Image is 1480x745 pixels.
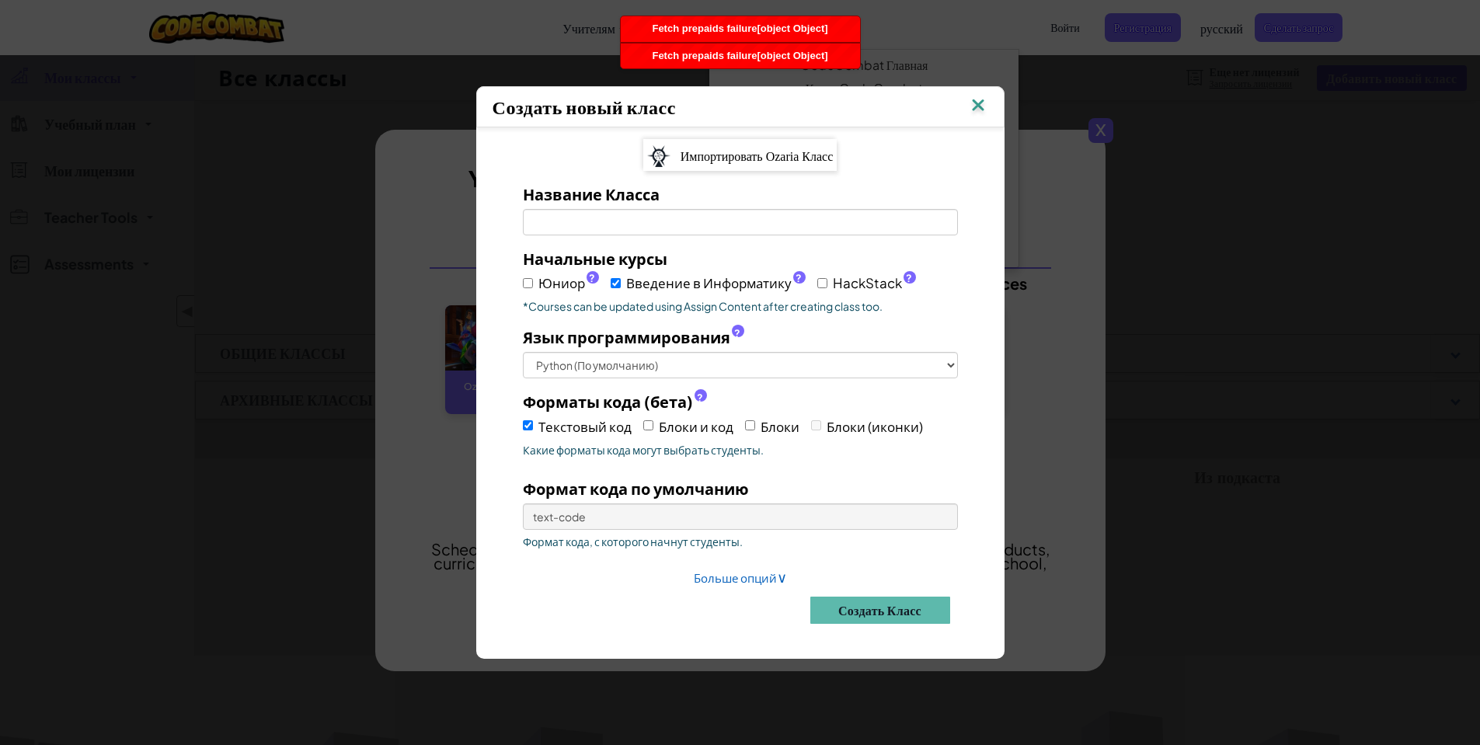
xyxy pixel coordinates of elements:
[652,23,827,34] span: Fetch prepaids failure[object Object]
[647,145,670,167] img: ozaria-logo.png
[796,272,802,284] span: ?
[833,272,916,294] span: HackStack
[810,597,950,624] button: Создать класс
[523,420,533,430] input: Текстовый код
[626,272,806,294] span: Введение в Информатику
[827,418,923,435] span: Блоки (иконки)
[611,278,621,288] input: Введение в Информатику?
[523,184,660,204] span: Название Класса
[659,418,733,435] span: Блоки и код
[538,272,599,294] span: Юниор
[523,442,958,458] span: Какие форматы кода могут выбрать студенты.
[681,150,834,163] span: Импортировать Ozaria Класс
[761,418,799,435] span: Блоки
[777,568,787,586] span: ∨
[493,95,677,119] span: Создать новый класс
[523,534,958,549] span: Формат кода, с которого начнут студенты.
[652,50,827,61] span: Fetch prepaids failure[object Object]
[817,278,827,288] input: HackStack?
[523,479,749,498] span: Формат кода по умолчанию
[589,272,595,284] span: ?
[694,570,787,585] a: Больше опций
[734,327,740,339] span: ?
[906,272,912,284] span: ?
[523,390,693,413] span: Форматы кода (бета)
[968,95,988,118] img: IconClose.svg
[538,418,632,435] span: Текстовый код
[523,278,533,288] input: Юниор?
[523,298,958,314] p: *Courses can be updated using Assign Content after creating class too.
[745,420,755,430] input: Блоки
[811,420,821,430] input: Блоки (иконки)
[523,247,667,270] label: Начальные курсы
[697,392,703,404] span: ?
[523,326,730,348] span: Язык программирования
[643,420,653,430] input: Блоки и код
